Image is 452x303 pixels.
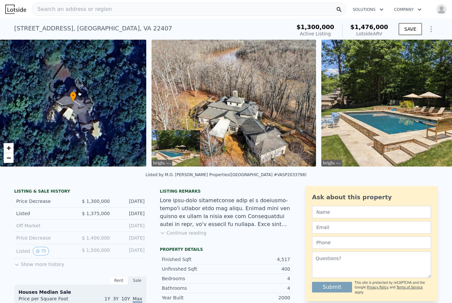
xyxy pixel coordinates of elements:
img: Sale: 144599931 Parcel: 100050520 [152,40,316,167]
span: $ 1,400,000 [82,235,110,241]
div: Lore ipsu-dolo sitametconse adip el s doeiusmo-tempo'i utlabor etdo mag aliqu. Enimad mini ven qu... [160,197,292,228]
div: Finished Sqft [162,256,226,263]
img: avatar [436,4,447,15]
span: Search an address or region [32,5,112,13]
button: SAVE [399,23,422,35]
div: Bedrooms [162,275,226,282]
span: $ 1,500,000 [82,247,110,253]
input: Email [312,221,431,234]
div: [DATE] [115,247,145,255]
input: Name [312,206,431,218]
a: Zoom out [4,153,14,163]
div: 4 [226,275,290,282]
span: + [7,144,11,152]
div: Lotside ARV [350,30,388,37]
a: Zoom in [4,143,14,153]
div: • [70,92,76,103]
div: Price Decrease [16,198,75,205]
div: Property details [160,247,292,252]
span: • [70,93,76,98]
div: Off Market [16,222,75,229]
button: Submit [312,282,352,292]
div: Listing remarks [160,189,292,194]
span: − [7,154,11,162]
div: 4 [226,285,290,291]
div: Rent [110,276,128,285]
img: Lotside [5,5,26,14]
div: Unfinished Sqft [162,266,226,272]
div: 2000 [226,294,290,301]
div: Houses Median Sale [19,289,142,295]
span: $ 1,300,000 [82,199,110,204]
span: 1Y [105,296,110,301]
div: Listed [16,247,75,255]
div: Sale [128,276,147,285]
button: Continue reading [160,230,206,236]
span: 10Y [121,296,130,301]
span: Active Listing [300,31,331,36]
div: Year Built [162,294,226,301]
span: 3Y [113,296,118,301]
a: Privacy Policy [367,285,388,289]
div: [DATE] [115,222,145,229]
a: Terms of Service [396,285,423,289]
div: [DATE] [115,235,145,241]
span: $1,300,000 [296,23,334,30]
div: 400 [226,266,290,272]
button: Show Options [425,22,438,36]
button: Show more history [14,258,64,268]
div: LISTING & SALE HISTORY [14,189,147,195]
span: Max [133,296,142,303]
div: [DATE] [115,210,145,217]
div: 4,517 [226,256,290,263]
div: Bathrooms [162,285,226,291]
div: Listed by M.O. [PERSON_NAME] Properties ([GEOGRAPHIC_DATA] #VASP2033798) [146,172,307,177]
span: $ 1,375,000 [82,211,110,216]
div: Price Decrease [16,235,75,241]
div: [STREET_ADDRESS] , [GEOGRAPHIC_DATA] , VA 22407 [14,24,172,33]
div: Listed [16,210,75,217]
div: [DATE] [115,198,145,205]
button: Company [389,4,427,16]
div: Ask about this property [312,193,431,202]
button: View historical data [33,247,49,255]
button: Solutions [347,4,389,16]
span: $1,476,000 [350,23,388,30]
input: Phone [312,236,431,249]
div: This site is protected by reCAPTCHA and the Google and apply. [355,281,431,295]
